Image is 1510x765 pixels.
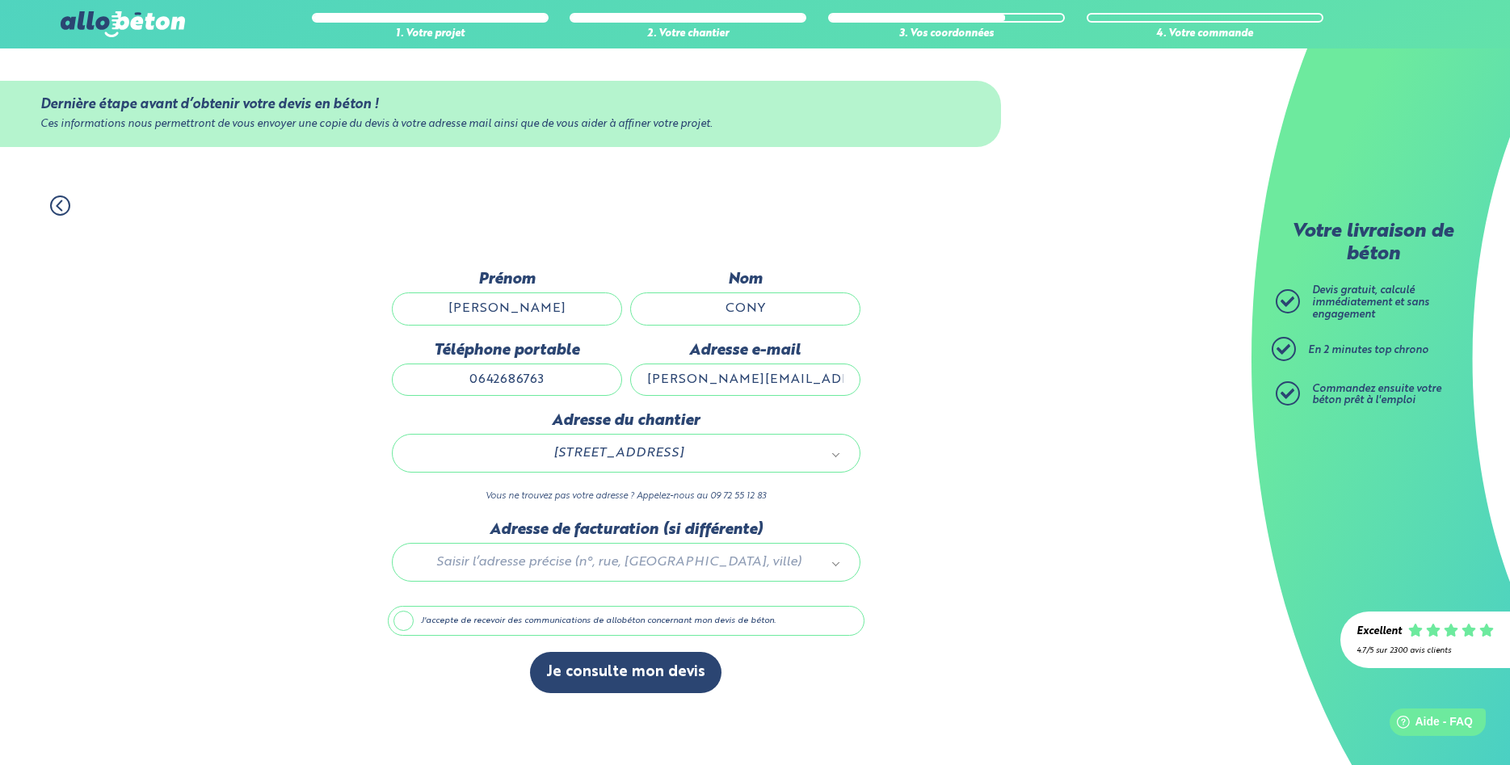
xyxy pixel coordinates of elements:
p: Vous ne trouvez pas votre adresse ? Appelez-nous au 09 72 55 12 83 [392,489,860,504]
div: 1. Votre projet [312,28,549,40]
label: Prénom [392,271,622,288]
span: Commandez ensuite votre béton prêt à l'emploi [1312,384,1441,406]
label: Téléphone portable [392,342,622,359]
input: ex : 0642930817 [392,364,622,396]
span: [STREET_ADDRESS] [415,443,822,464]
div: Excellent [1356,626,1402,638]
span: En 2 minutes top chrono [1308,345,1428,355]
p: Votre livraison de béton [1280,221,1466,266]
label: Nom [630,271,860,288]
label: Adresse du chantier [392,412,860,430]
div: 2. Votre chantier [570,28,806,40]
a: [STREET_ADDRESS] [409,443,843,464]
div: Ces informations nous permettront de vous envoyer une copie du devis à votre adresse mail ainsi q... [40,119,961,131]
label: J'accepte de recevoir des communications de allobéton concernant mon devis de béton. [388,606,864,637]
input: ex : contact@allobeton.fr [630,364,860,396]
div: 3. Vos coordonnées [828,28,1065,40]
label: Adresse e-mail [630,342,860,359]
img: allobéton [61,11,185,37]
div: 4.7/5 sur 2300 avis clients [1356,646,1494,655]
input: Quel est votre prénom ? [392,292,622,325]
button: Je consulte mon devis [530,652,721,693]
iframe: Help widget launcher [1366,702,1492,747]
div: 4. Votre commande [1087,28,1323,40]
input: Quel est votre nom de famille ? [630,292,860,325]
div: Dernière étape avant d’obtenir votre devis en béton ! [40,97,961,112]
span: Devis gratuit, calculé immédiatement et sans engagement [1312,285,1429,319]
